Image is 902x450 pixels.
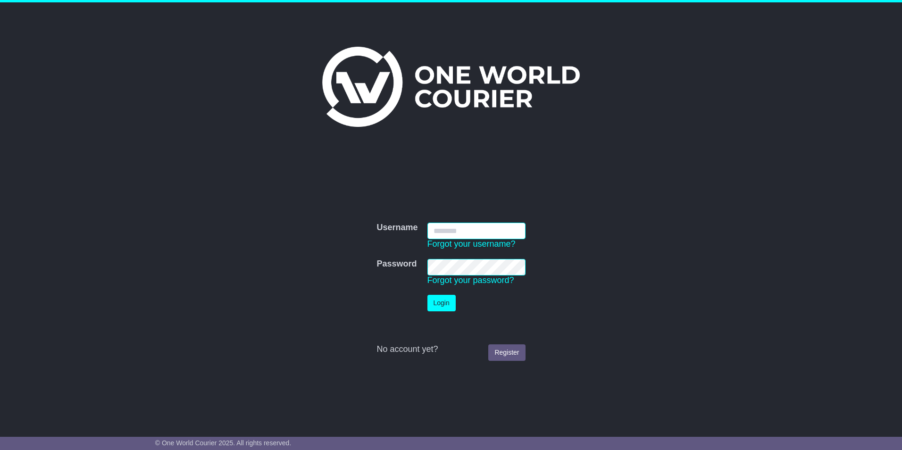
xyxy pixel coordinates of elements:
[376,344,525,355] div: No account yet?
[427,275,514,285] a: Forgot your password?
[427,239,516,249] a: Forgot your username?
[427,295,456,311] button: Login
[322,47,580,127] img: One World
[376,259,417,269] label: Password
[155,439,292,447] span: © One World Courier 2025. All rights reserved.
[488,344,525,361] a: Register
[376,223,418,233] label: Username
